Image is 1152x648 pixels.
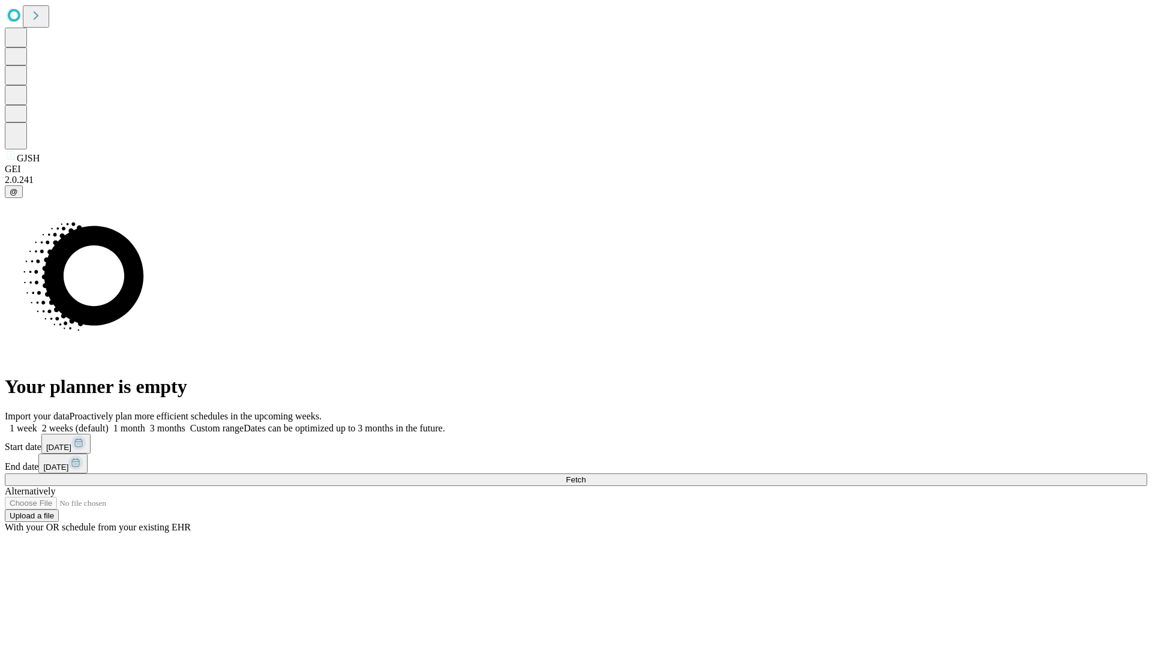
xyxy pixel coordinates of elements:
span: Custom range [190,423,244,433]
span: [DATE] [43,463,68,472]
div: Start date [5,434,1147,454]
button: Fetch [5,473,1147,486]
span: 1 week [10,423,37,433]
h1: Your planner is empty [5,376,1147,398]
div: 2.0.241 [5,175,1147,185]
span: 1 month [113,423,145,433]
span: Import your data [5,411,70,421]
span: Fetch [566,475,586,484]
button: @ [5,185,23,198]
span: [DATE] [46,443,71,452]
div: GEI [5,164,1147,175]
span: With your OR schedule from your existing EHR [5,522,191,532]
div: End date [5,454,1147,473]
span: @ [10,187,18,196]
button: [DATE] [41,434,91,454]
button: Upload a file [5,509,59,522]
button: [DATE] [38,454,88,473]
span: 3 months [150,423,185,433]
span: Alternatively [5,486,55,496]
span: Dates can be optimized up to 3 months in the future. [244,423,445,433]
span: Proactively plan more efficient schedules in the upcoming weeks. [70,411,322,421]
span: GJSH [17,153,40,163]
span: 2 weeks (default) [42,423,109,433]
